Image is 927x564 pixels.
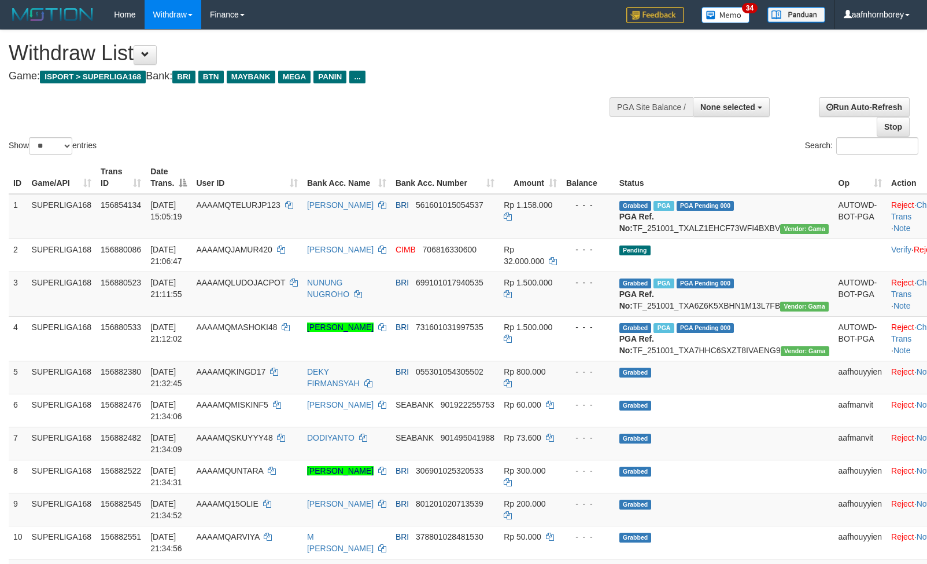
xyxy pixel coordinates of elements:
[396,532,409,541] span: BRI
[562,161,615,194] th: Balance
[893,224,911,233] a: Note
[834,394,887,427] td: aafmanvit
[619,467,652,477] span: Grabbed
[781,346,829,356] span: Vendor URL: https://trx31.1velocity.biz
[834,460,887,493] td: aafhouyyien
[615,194,834,239] td: TF_251001_TXALZ1EHCF73WFI4BXBV
[150,433,182,454] span: [DATE] 21:34:09
[101,499,141,508] span: 156882545
[196,367,265,376] span: AAAAMQKINGD17
[307,245,374,254] a: [PERSON_NAME]
[150,466,182,487] span: [DATE] 21:34:31
[441,400,494,409] span: Copy 901922255753 to clipboard
[196,245,272,254] span: AAAAMQJAMUR420
[27,361,97,394] td: SUPERLIGA168
[416,323,483,332] span: Copy 731601031997535 to clipboard
[9,6,97,23] img: MOTION_logo.png
[780,302,829,312] span: Vendor URL: https://trx31.1velocity.biz
[619,279,652,288] span: Grabbed
[504,532,541,541] span: Rp 50.000
[566,244,610,255] div: - - -
[101,245,141,254] span: 156880086
[101,323,141,332] span: 156880533
[307,323,374,332] a: [PERSON_NAME]
[101,200,141,210] span: 156854134
[196,499,258,508] span: AAAAMQ15OLIE
[566,321,610,333] div: - - -
[504,367,545,376] span: Rp 800.000
[504,245,544,266] span: Rp 32.000.000
[196,200,280,210] span: AAAAMQTELURJP123
[27,272,97,316] td: SUPERLIGA168
[150,200,182,221] span: [DATE] 15:05:19
[653,279,674,288] span: Marked by aafromsomean
[9,394,27,427] td: 6
[396,466,409,475] span: BRI
[196,400,268,409] span: AAAAMQMISKINF5
[677,323,734,333] span: PGA Pending
[619,401,652,411] span: Grabbed
[893,346,911,355] a: Note
[836,137,918,155] input: Search:
[396,367,409,376] span: BRI
[653,323,674,333] span: Marked by aafromsomean
[891,400,914,409] a: Reject
[9,194,27,239] td: 1
[891,499,914,508] a: Reject
[391,161,499,194] th: Bank Acc. Number: activate to sort column ascending
[396,400,434,409] span: SEABANK
[416,278,483,287] span: Copy 699101017940535 to clipboard
[307,367,360,388] a: DEKY FIRMANSYAH
[9,42,607,65] h1: Withdraw List
[302,161,391,194] th: Bank Acc. Name: activate to sort column ascending
[27,526,97,559] td: SUPERLIGA168
[615,316,834,361] td: TF_251001_TXA7HHC6SXZT8IVAENG9
[834,194,887,239] td: AUTOWD-BOT-PGA
[504,499,545,508] span: Rp 200.000
[196,323,277,332] span: AAAAMQMASHOKI48
[677,201,734,211] span: PGA Pending
[307,200,374,210] a: [PERSON_NAME]
[172,71,195,83] span: BRI
[615,161,834,194] th: Status
[27,427,97,460] td: SUPERLIGA168
[619,201,652,211] span: Grabbed
[150,532,182,553] span: [DATE] 21:34:56
[396,245,416,254] span: CIMB
[27,161,97,194] th: Game/API: activate to sort column ascending
[40,71,146,83] span: ISPORT > SUPERLIGA168
[566,399,610,411] div: - - -
[9,526,27,559] td: 10
[416,367,483,376] span: Copy 055301054305502 to clipboard
[891,245,911,254] a: Verify
[700,102,755,112] span: None selected
[9,427,27,460] td: 7
[27,194,97,239] td: SUPERLIGA168
[396,433,434,442] span: SEABANK
[196,532,259,541] span: AAAAMQARVIYA
[891,466,914,475] a: Reject
[742,3,758,13] span: 34
[504,200,552,210] span: Rp 1.158.000
[307,278,349,299] a: NUNUNG NUGROHO
[150,400,182,421] span: [DATE] 21:34:06
[196,278,285,287] span: AAAAMQLUDOJACPOT
[9,272,27,316] td: 3
[396,499,409,508] span: BRI
[27,460,97,493] td: SUPERLIGA168
[9,71,607,82] h4: Game: Bank:
[307,499,374,508] a: [PERSON_NAME]
[27,316,97,361] td: SUPERLIGA168
[834,272,887,316] td: AUTOWD-BOT-PGA
[504,278,552,287] span: Rp 1.500.000
[619,368,652,378] span: Grabbed
[96,161,146,194] th: Trans ID: activate to sort column ascending
[313,71,346,83] span: PANIN
[9,460,27,493] td: 8
[693,97,770,117] button: None selected
[619,212,654,233] b: PGA Ref. No:
[504,323,552,332] span: Rp 1.500.000
[619,323,652,333] span: Grabbed
[191,161,302,194] th: User ID: activate to sort column ascending
[566,277,610,288] div: - - -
